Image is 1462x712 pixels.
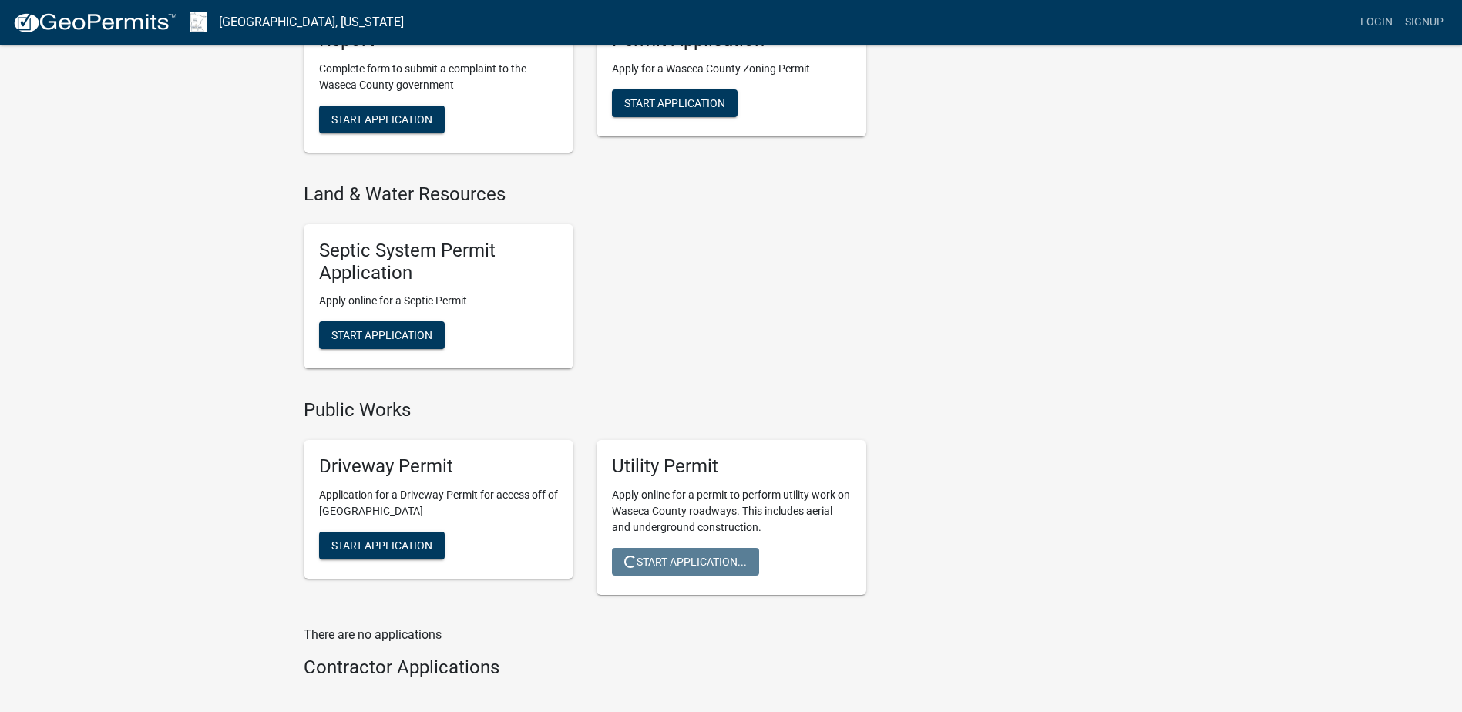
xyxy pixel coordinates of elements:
[319,240,558,284] h5: Septic System Permit Application
[612,487,851,536] p: Apply online for a permit to perform utility work on Waseca County roadways. This includes aerial...
[612,89,738,117] button: Start Application
[612,548,759,576] button: Start Application...
[1399,8,1450,37] a: Signup
[331,539,432,551] span: Start Application
[304,626,866,644] p: There are no applications
[319,532,445,559] button: Start Application
[219,9,404,35] a: [GEOGRAPHIC_DATA], [US_STATE]
[612,61,851,77] p: Apply for a Waseca County Zoning Permit
[319,321,445,349] button: Start Application
[624,555,747,567] span: Start Application...
[190,12,207,32] img: Waseca County, Minnesota
[319,455,558,478] h5: Driveway Permit
[304,183,866,206] h4: Land & Water Resources
[319,61,558,93] p: Complete form to submit a complaint to the Waseca County government
[304,399,866,421] h4: Public Works
[612,455,851,478] h5: Utility Permit
[319,487,558,519] p: Application for a Driveway Permit for access off of [GEOGRAPHIC_DATA]
[331,329,432,341] span: Start Application
[319,293,558,309] p: Apply online for a Septic Permit
[1354,8,1399,37] a: Login
[319,106,445,133] button: Start Application
[304,657,866,679] h4: Contractor Applications
[331,113,432,125] span: Start Application
[624,96,725,109] span: Start Application
[304,657,866,685] wm-workflow-list-section: Contractor Applications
